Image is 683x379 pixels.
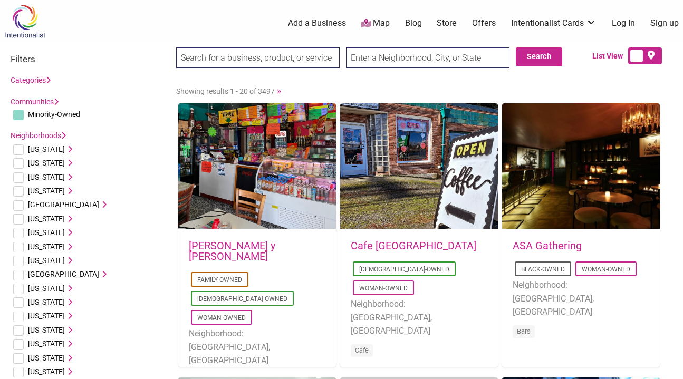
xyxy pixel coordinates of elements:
input: Enter a Neighborhood, City, or State [346,47,509,68]
span: Minority-Owned [28,110,80,119]
a: Cafe [355,346,369,354]
a: Woman-Owned [197,314,246,322]
a: Blog [405,17,422,29]
span: [US_STATE] [28,284,65,293]
a: Sign up [650,17,679,29]
a: » [277,85,281,96]
a: Family-Owned [197,276,242,284]
span: [US_STATE] [28,159,65,167]
span: [US_STATE] [28,339,65,348]
span: [US_STATE] [28,326,65,334]
a: Black-Owned [521,266,565,273]
a: Cafe [GEOGRAPHIC_DATA] [351,239,476,252]
a: [DEMOGRAPHIC_DATA]-Owned [197,295,287,303]
a: Categories [11,76,51,84]
span: [US_STATE] [28,215,65,223]
li: Neighborhood: [GEOGRAPHIC_DATA], [GEOGRAPHIC_DATA] [189,327,325,367]
h3: Filters [11,54,166,64]
a: Intentionalist Cards [511,17,597,29]
a: Log In [612,17,635,29]
li: Neighborhood: [GEOGRAPHIC_DATA], [GEOGRAPHIC_DATA] [513,278,649,319]
a: [PERSON_NAME] y [PERSON_NAME] [189,239,275,263]
span: [US_STATE] [28,256,65,265]
a: Offers [472,17,496,29]
a: ASA Gathering [513,239,582,252]
span: [GEOGRAPHIC_DATA] [28,270,99,278]
a: Woman-Owned [359,285,408,292]
span: [US_STATE] [28,145,65,153]
a: Bars [517,327,531,335]
span: [US_STATE] [28,187,65,195]
button: Search [516,47,562,66]
a: Map [361,17,390,30]
input: Search for a business, product, or service [176,47,340,68]
a: [DEMOGRAPHIC_DATA]-Owned [359,266,449,273]
a: Woman-Owned [582,266,630,273]
a: Add a Business [288,17,346,29]
a: Store [437,17,457,29]
span: [US_STATE] [28,173,65,181]
span: [US_STATE] [28,228,65,237]
span: List View [592,51,628,62]
span: [US_STATE] [28,242,65,251]
span: Showing results 1 - 20 of 3497 [176,87,275,95]
span: [US_STATE] [28,367,65,376]
li: Neighborhood: [GEOGRAPHIC_DATA], [GEOGRAPHIC_DATA] [351,297,487,338]
span: [US_STATE] [28,354,65,362]
span: [US_STATE] [28,312,65,320]
span: [US_STATE] [28,298,65,306]
a: Communities [11,98,59,106]
a: Neighborhoods [11,131,66,140]
span: [GEOGRAPHIC_DATA] [28,200,99,209]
